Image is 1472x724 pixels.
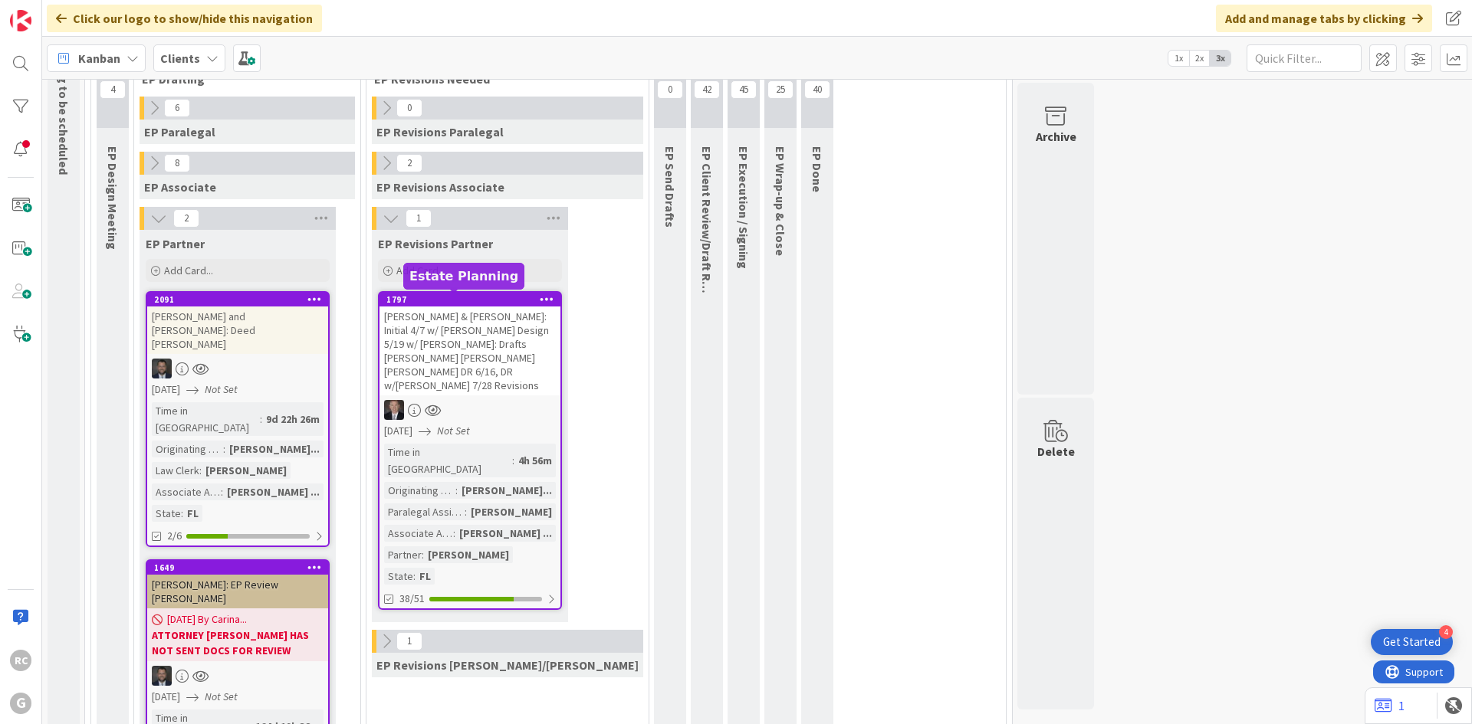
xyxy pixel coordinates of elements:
[144,124,215,139] span: EP Paralegal
[10,10,31,31] img: Visit kanbanzone.com
[396,99,422,117] span: 0
[736,146,751,269] span: EP Execution / Signing
[396,632,422,650] span: 1
[223,441,225,457] span: :
[379,400,560,420] div: BG
[221,483,223,500] span: :
[147,575,328,608] div: [PERSON_NAME]: EP Review [PERSON_NAME]
[384,423,412,439] span: [DATE]
[379,293,560,306] div: 1797
[376,124,504,139] span: EP Revisions Paralegal
[1383,634,1441,650] div: Get Started
[10,650,31,671] div: RC
[260,411,262,428] span: :
[694,80,720,99] span: 42
[154,562,328,573] div: 1649
[424,546,513,563] div: [PERSON_NAME]
[379,306,560,395] div: [PERSON_NAME] & [PERSON_NAME]: Initial 4/7 w/ [PERSON_NAME] Design 5/19 w/ [PERSON_NAME]: Drafts ...
[453,525,455,542] span: :
[378,236,493,251] span: EP Revisions Partner
[413,568,416,585] span: :
[514,452,556,469] div: 4h 56m
[10,693,31,714] div: G
[512,452,514,469] span: :
[152,462,199,479] div: Law Clerk
[147,359,328,378] div: JW
[223,483,324,500] div: [PERSON_NAME] ...
[378,291,562,610] a: 1797[PERSON_NAME] & [PERSON_NAME]: Initial 4/7 w/ [PERSON_NAME] Design 5/19 w/ [PERSON_NAME]: Dra...
[465,503,467,520] span: :
[416,568,435,585] div: FL
[376,657,639,673] span: EP Revisions Brad/Jonas
[181,505,183,522] span: :
[458,482,556,499] div: [PERSON_NAME]...
[32,2,70,21] span: Support
[146,236,205,251] span: EP Partner
[1247,44,1362,72] input: Quick Filter...
[56,41,71,175] span: Waiting to be scheduled
[767,80,793,99] span: 25
[467,503,556,520] div: [PERSON_NAME]
[1037,442,1075,460] div: Delete
[152,666,172,686] img: JW
[1216,5,1432,32] div: Add and manage tabs by clicking
[399,591,425,607] span: 38/51
[1439,625,1453,639] div: 4
[147,293,328,306] div: 2091
[147,561,328,608] div: 1649[PERSON_NAME]: EP Review [PERSON_NAME]
[160,51,200,66] b: Clients
[225,441,324,457] div: [PERSON_NAME]...
[773,146,788,256] span: EP Wrap-up & Close
[144,179,216,195] span: EP Associate
[105,146,120,250] span: EP Design Meeting
[455,482,458,499] span: :
[384,444,512,477] div: Time in [GEOGRAPHIC_DATA]
[1168,51,1189,66] span: 1x
[384,568,413,585] div: State
[406,209,432,228] span: 1
[379,293,560,395] div: 1797[PERSON_NAME] & [PERSON_NAME]: Initial 4/7 w/ [PERSON_NAME] Design 5/19 w/ [PERSON_NAME]: Dra...
[146,291,330,547] a: 2091[PERSON_NAME] and [PERSON_NAME]: Deed [PERSON_NAME]JW[DATE]Not SetTime in [GEOGRAPHIC_DATA]:9...
[100,80,126,99] span: 4
[376,179,504,195] span: EP Revisions Associate
[396,264,445,277] span: Add Card...
[1189,51,1210,66] span: 2x
[1210,51,1230,66] span: 3x
[1375,696,1405,715] a: 1
[199,462,202,479] span: :
[152,627,324,658] b: ATTORNEY [PERSON_NAME] HAS NOT SENT DOCS FOR REVIEW
[386,294,560,305] div: 1797
[455,525,556,542] div: [PERSON_NAME] ...
[167,528,182,544] span: 2/6
[205,690,238,703] i: Not Set
[804,80,830,99] span: 40
[147,666,328,686] div: JW
[396,154,422,172] span: 2
[384,546,422,563] div: Partner
[1036,127,1076,146] div: Archive
[164,264,213,277] span: Add Card...
[154,294,328,305] div: 2091
[1371,629,1453,655] div: Open Get Started checklist, remaining modules: 4
[384,503,465,520] div: Paralegal Assigned
[662,146,678,228] span: EP Send Drafts
[147,306,328,354] div: [PERSON_NAME] and [PERSON_NAME]: Deed [PERSON_NAME]
[384,525,453,542] div: Associate Assigned
[699,146,715,362] span: EP Client Review/Draft Review Meeting
[152,689,180,705] span: [DATE]
[167,611,247,627] span: [DATE] By Carina...
[152,359,172,378] img: JW
[47,5,322,32] div: Click our logo to show/hide this navigation
[384,400,404,420] img: BG
[657,80,683,99] span: 0
[152,483,221,500] div: Associate Assigned
[152,441,223,457] div: Originating Attorney
[183,505,202,522] div: FL
[409,269,518,283] h5: Estate Planning
[422,546,424,563] span: :
[731,80,757,99] span: 45
[147,561,328,575] div: 1649
[164,154,190,172] span: 8
[173,209,199,228] span: 2
[147,293,328,354] div: 2091[PERSON_NAME] and [PERSON_NAME]: Deed [PERSON_NAME]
